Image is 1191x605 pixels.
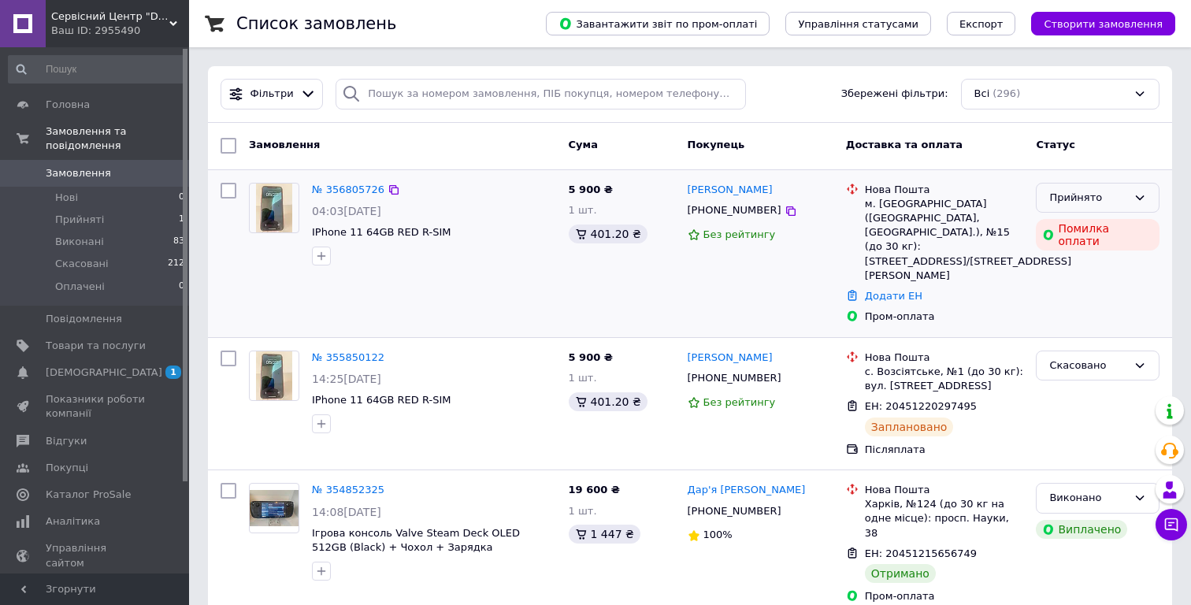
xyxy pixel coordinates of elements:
a: IPhone 11 64GB RED R-SIM [312,394,451,406]
span: Показники роботи компанії [46,392,146,421]
button: Створити замовлення [1031,12,1175,35]
a: [PERSON_NAME] [688,351,773,366]
span: 1 [165,366,181,379]
a: [PERSON_NAME] [688,183,773,198]
div: Прийнято [1049,190,1127,206]
a: Фото товару [249,351,299,401]
span: Покупці [46,461,88,475]
div: м. [GEOGRAPHIC_DATA] ([GEOGRAPHIC_DATA], [GEOGRAPHIC_DATA].), №15 (до 30 кг): [STREET_ADDRESS]/[S... [865,197,1024,283]
span: [DEMOGRAPHIC_DATA] [46,366,162,380]
span: Замовлення та повідомлення [46,124,189,153]
div: Виконано [1049,490,1127,507]
span: 5 900 ₴ [569,351,613,363]
span: Сервісний Центр "DATA-SERVICE" [51,9,169,24]
button: Управління статусами [785,12,931,35]
span: Cума [569,139,598,150]
div: Виплачено [1036,520,1127,539]
div: 401.20 ₴ [569,225,647,243]
span: Замовлення [249,139,320,150]
span: Головна [46,98,90,112]
div: 401.20 ₴ [569,392,647,411]
span: Прийняті [55,213,104,227]
span: Фільтри [250,87,294,102]
a: № 355850122 [312,351,384,363]
div: Ваш ID: 2955490 [51,24,189,38]
span: [PHONE_NUMBER] [688,372,781,384]
span: Нові [55,191,78,205]
span: 212 [168,257,184,271]
span: Без рейтингу [703,396,776,408]
span: Доставка та оплата [846,139,963,150]
span: 19 600 ₴ [569,484,620,496]
div: Пром-оплата [865,589,1024,603]
div: Отримано [865,564,936,583]
span: [PHONE_NUMBER] [688,204,781,216]
span: [PHONE_NUMBER] [688,505,781,517]
span: Статус [1036,139,1075,150]
div: Скасовано [1049,358,1127,374]
div: с. Возсіятське, №1 (до 30 кг): вул. [STREET_ADDRESS] [865,365,1024,393]
a: Створити замовлення [1015,17,1175,29]
span: Товари та послуги [46,339,146,353]
img: Фото товару [250,490,299,527]
button: Завантажити звіт по пром-оплаті [546,12,770,35]
img: Фото товару [256,351,293,400]
a: Додати ЕН [865,290,922,302]
div: Заплановано [865,418,954,436]
button: Експорт [947,12,1016,35]
span: Без рейтингу [703,228,776,240]
a: IPhone 11 64GB RED R-SIM [312,226,451,238]
span: Скасовані [55,257,109,271]
div: Харків, №124 (до 30 кг на одне місце): просп. Науки, 38 [865,497,1024,540]
span: Всі [974,87,990,102]
div: Нова Пошта [865,183,1024,197]
div: 1 447 ₴ [569,525,640,544]
span: Створити замовлення [1044,18,1163,30]
img: Фото товару [256,184,293,232]
h1: Список замовлень [236,14,396,33]
span: Покупець [688,139,745,150]
a: Дар'я [PERSON_NAME] [688,483,806,498]
span: Виконані [55,235,104,249]
span: 14:25[DATE] [312,373,381,385]
div: Пром-оплата [865,310,1024,324]
span: 83 [173,235,184,249]
span: 1 [179,213,184,227]
span: ЕН: 20451220297495 [865,400,977,412]
span: Експорт [959,18,1004,30]
a: Фото товару [249,483,299,533]
a: Фото товару [249,183,299,233]
div: Післяплата [865,443,1024,457]
span: Управління сайтом [46,541,146,570]
span: 5 900 ₴ [569,184,613,195]
span: 0 [179,191,184,205]
span: 1 шт. [569,372,597,384]
a: № 354852325 [312,484,384,496]
button: Чат з покупцем [1156,509,1187,540]
div: Нова Пошта [865,483,1024,497]
span: ЕН: 20451215656749 [865,547,977,559]
span: 1 шт. [569,505,597,517]
span: Повідомлення [46,312,122,326]
span: Завантажити звіт по пром-оплаті [558,17,757,31]
span: 04:03[DATE] [312,205,381,217]
span: 0 [179,280,184,294]
input: Пошук [8,55,186,84]
span: Каталог ProSale [46,488,131,502]
span: 100% [703,529,733,540]
span: Збережені фільтри: [841,87,948,102]
span: Відгуки [46,434,87,448]
span: 1 шт. [569,204,597,216]
input: Пошук за номером замовлення, ПІБ покупця, номером телефону, Email, номером накладної [336,79,746,109]
span: 14:08[DATE] [312,506,381,518]
span: Оплачені [55,280,105,294]
span: (296) [992,87,1020,99]
a: Ігрова консоль Valve Steam Deck OLED 512GB (Black) + Чохол + Зарядка [312,527,520,554]
a: № 356805726 [312,184,384,195]
div: Нова Пошта [865,351,1024,365]
span: Аналітика [46,514,100,529]
span: Замовлення [46,166,111,180]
